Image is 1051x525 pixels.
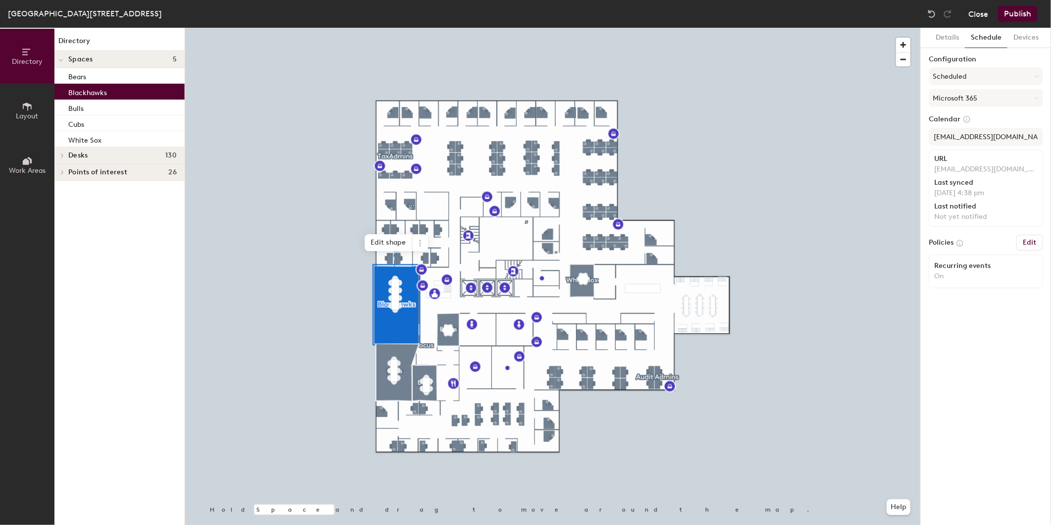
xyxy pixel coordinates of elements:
[965,28,1007,48] button: Schedule
[934,189,1038,198] p: [DATE] 4:38 pm
[68,133,101,145] p: White Sox
[12,57,43,66] span: Directory
[9,166,46,175] span: Work Areas
[1007,28,1045,48] button: Devices
[929,239,954,247] label: Policies
[968,6,988,22] button: Close
[365,234,412,251] span: Edit shape
[1016,235,1043,251] button: Edit
[998,6,1037,22] button: Publish
[68,70,86,81] p: Bears
[173,55,177,63] span: 5
[929,128,1043,146] input: Add calendar email
[929,55,1043,63] label: Configuration
[68,55,93,63] span: Spaces
[929,67,1043,85] button: Scheduled
[934,165,1038,174] p: [EMAIL_ADDRESS][DOMAIN_NAME]
[929,89,1043,107] button: Microsoft 365
[927,9,937,19] img: Undo
[887,499,910,515] button: Help
[68,152,88,159] span: Desks
[934,203,1038,210] div: Last notified
[1023,239,1037,247] h6: Edit
[934,212,1038,221] p: Not yet notified
[68,117,84,129] p: Cubs
[934,155,1038,163] div: URL
[16,112,39,120] span: Layout
[8,7,162,20] div: [GEOGRAPHIC_DATA][STREET_ADDRESS]
[934,262,1038,270] div: Recurring events
[68,86,107,97] p: Blackhawks
[930,28,965,48] button: Details
[68,168,127,176] span: Points of interest
[68,102,84,113] p: Bulls
[934,272,1038,281] p: On
[165,152,177,159] span: 130
[54,36,185,51] h1: Directory
[168,168,177,176] span: 26
[929,115,1043,124] label: Calendar
[943,9,953,19] img: Redo
[934,179,1038,187] div: Last synced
